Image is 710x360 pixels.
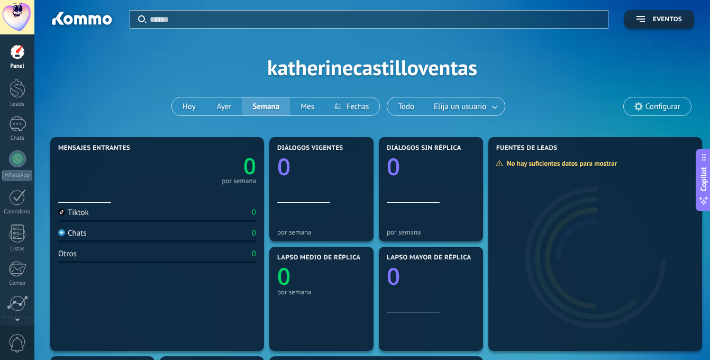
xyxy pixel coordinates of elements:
[172,97,206,115] button: Hoy
[277,145,343,152] span: Diálogos vigentes
[58,145,130,152] span: Mensajes entrantes
[222,178,256,184] div: por semana
[2,135,33,142] div: Chats
[58,229,65,236] img: Chats
[645,102,680,111] span: Configurar
[58,209,65,215] img: Tiktok
[624,10,694,29] button: Eventos
[425,97,505,115] button: Elija un usuario
[387,228,475,236] div: por semana
[387,254,471,262] span: Lapso mayor de réplica
[206,97,242,115] button: Ayer
[432,100,488,114] span: Elija un usuario
[58,208,89,218] div: Tiktok
[58,228,87,238] div: Chats
[277,260,290,292] text: 0
[2,246,33,253] div: Listas
[252,208,256,218] div: 0
[277,254,361,262] span: Lapso medio de réplica
[290,97,325,115] button: Mes
[2,63,33,70] div: Panel
[653,16,682,23] span: Eventos
[242,97,290,115] button: Semana
[387,150,400,182] text: 0
[58,249,77,259] div: Otros
[496,159,624,168] div: No hay suficientes datos para mostrar
[277,228,366,236] div: por semana
[2,170,32,181] div: WhatsApp
[387,97,425,115] button: Todo
[698,167,709,192] span: Copilot
[387,145,461,152] span: Diálogos sin réplica
[277,150,290,182] text: 0
[325,97,379,115] button: Fechas
[2,101,33,108] div: Leads
[243,151,256,181] text: 0
[252,228,256,238] div: 0
[2,280,33,287] div: Correo
[252,249,256,259] div: 0
[277,288,366,296] div: por semana
[387,260,400,292] text: 0
[2,209,33,215] div: Calendario
[496,145,558,152] span: Fuentes de leads
[157,151,256,181] a: 0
